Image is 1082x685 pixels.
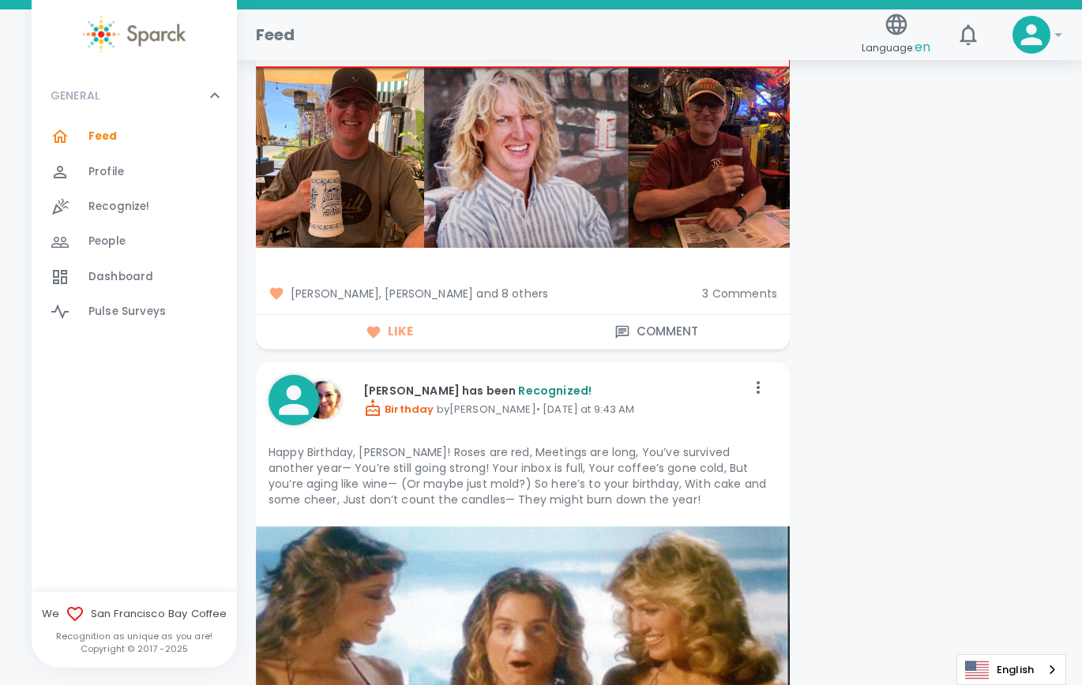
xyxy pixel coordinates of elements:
a: Sparck logo [32,16,237,53]
a: Profile [32,155,237,189]
p: [PERSON_NAME] has been [363,383,746,399]
span: Feed [88,129,118,144]
span: en [915,38,930,56]
div: GENERAL [32,119,237,335]
a: People [32,224,237,259]
button: Language:en [855,7,937,63]
img: Picture of Nikki Meeks [303,381,341,419]
a: Recognize! [32,189,237,224]
span: We San Francisco Bay Coffee [32,605,237,623]
div: GENERAL [32,72,237,119]
div: Language [956,654,1066,685]
span: Birthday [363,402,434,417]
span: Recognized! [518,383,592,399]
button: Like [256,315,523,348]
h1: Feed [256,22,295,47]
aside: Language selected: English [956,654,1066,685]
span: Language: [862,37,930,58]
span: Dashboard [88,269,153,285]
p: Recognition as unique as you are! [32,630,237,642]
span: Recognize! [88,199,150,215]
span: 3 Comments [702,286,777,301]
p: Happy Birthday, [PERSON_NAME]! Roses are red, Meetings are long, You’ve survived another year— Yo... [269,444,777,507]
p: GENERAL [51,88,100,103]
span: Profile [88,164,124,180]
p: Copyright © 2017 - 2025 [32,642,237,655]
a: English [957,655,1065,684]
p: by [PERSON_NAME] • [DATE] at 9:43 AM [363,399,746,417]
a: Dashboard [32,260,237,294]
span: Pulse Surveys [88,304,166,320]
button: Comment [523,315,790,348]
img: Sparck logo [83,16,186,53]
span: People [88,234,126,249]
a: Feed [32,119,237,154]
a: Pulse Surveys [32,294,237,329]
span: [PERSON_NAME], [PERSON_NAME] and 8 others [269,286,689,301]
